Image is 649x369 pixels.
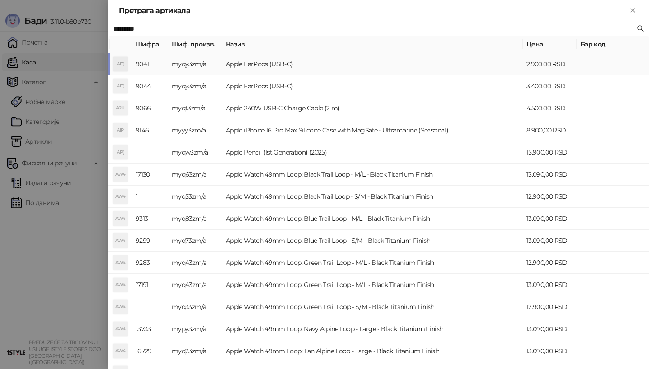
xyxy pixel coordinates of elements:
div: A2U [113,101,128,115]
div: AW4 [113,167,128,182]
td: 9146 [132,119,168,141]
td: 13733 [132,318,168,340]
td: myyy3zm/a [168,119,222,141]
th: Шифра [132,36,168,53]
div: AP( [113,145,128,159]
td: Apple Watch 49mm Loop: Green Trail Loop - M/L - Black Titanium Finish [222,252,523,274]
td: 9283 [132,252,168,274]
div: AE( [113,57,128,71]
td: 4.500,00 RSD [523,97,577,119]
td: Apple Watch 49mm Loop: Black Trail Loop - M/L - Black Titanium Finish [222,164,523,186]
td: myq33zm/a [168,296,222,318]
td: Apple Watch 49mm Loop: Navy Alpine Loop - Large - Black Titanium Finish [222,318,523,340]
td: 12.900,00 RSD [523,252,577,274]
td: 1 [132,296,168,318]
td: 9041 [132,53,168,75]
td: 13.090,00 RSD [523,318,577,340]
th: Назив [222,36,523,53]
td: 9044 [132,75,168,97]
td: myq73zm/a [168,230,222,252]
div: AW4 [113,255,128,270]
td: myqy3zm/a [168,75,222,97]
td: myq53zm/a [168,186,222,208]
td: 12.900,00 RSD [523,296,577,318]
div: AW4 [113,344,128,358]
td: Apple Watch 49mm Loop: Blue Trail Loop - M/L - Black Titanium Finish [222,208,523,230]
td: 2.900,00 RSD [523,53,577,75]
div: AE( [113,79,128,93]
td: Apple Watch 49mm Loop: Black Trail Loop - S/M - Black Titanium Finish [222,186,523,208]
th: Бар код [577,36,649,53]
td: myqy3zm/a [168,53,222,75]
td: Apple iPhone 16 Pro Max Silicone Case with MagSafe - Ultramarine (Seasonal) [222,119,523,141]
td: 1 [132,186,168,208]
td: myqt3zm/a [168,97,222,119]
td: 12.900,00 RSD [523,186,577,208]
td: 1 [132,141,168,164]
div: AW4 [113,300,128,314]
td: Apple Pencil (1st Generation) (2025) [222,141,523,164]
td: 13.090,00 RSD [523,208,577,230]
div: AW4 [113,322,128,336]
td: Apple EarPods (USB-C) [222,75,523,97]
td: 16729 [132,340,168,362]
td: myqw3zm/a [168,141,222,164]
td: Apple Watch 49mm Loop: Green Trail Loop - M/L - Black Titanium Finish [222,274,523,296]
td: 3.400,00 RSD [523,75,577,97]
td: myq43zm/a [168,274,222,296]
th: Цена [523,36,577,53]
td: 13.090,00 RSD [523,164,577,186]
td: 9066 [132,97,168,119]
div: AW4 [113,233,128,248]
td: Apple Watch 49mm Loop: Blue Trail Loop - S/M - Black Titanium Finish [222,230,523,252]
td: Apple Watch 49mm Loop: Green Trail Loop - S/M - Black Titanium Finish [222,296,523,318]
td: Apple 240W USB-C Charge Cable (2 m) [222,97,523,119]
td: 8.900,00 RSD [523,119,577,141]
div: AW4 [113,278,128,292]
td: 9313 [132,208,168,230]
td: 9299 [132,230,168,252]
td: 13.090,00 RSD [523,340,577,362]
div: AIP [113,123,128,137]
td: Apple Watch 49mm Loop: Tan Alpine Loop - Large - Black Titanium Finish [222,340,523,362]
td: 17130 [132,164,168,186]
button: Close [627,5,638,16]
td: myq63zm/a [168,164,222,186]
td: Apple EarPods (USB-C) [222,53,523,75]
th: Шиф. произв. [168,36,222,53]
td: myq83zm/a [168,208,222,230]
div: AW4 [113,211,128,226]
div: Претрага артикала [119,5,627,16]
td: 13.090,00 RSD [523,274,577,296]
td: 17191 [132,274,168,296]
div: AW4 [113,189,128,204]
td: myq43zm/a [168,252,222,274]
td: myq23zm/a [168,340,222,362]
td: mypy3zm/a [168,318,222,340]
td: 13.090,00 RSD [523,230,577,252]
td: 15.900,00 RSD [523,141,577,164]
